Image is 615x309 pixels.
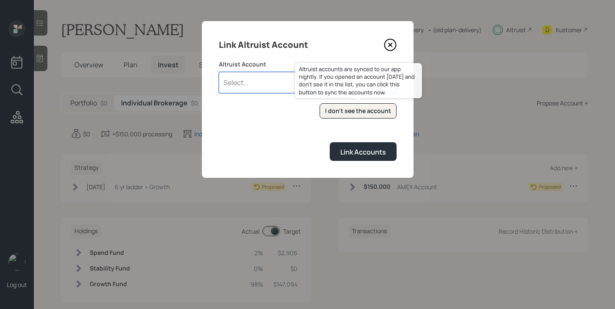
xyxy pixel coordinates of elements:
[330,142,397,160] button: Link Accounts
[219,38,308,52] h4: Link Altruist Account
[325,107,391,115] div: I don't see the account
[223,78,248,87] div: Select...
[219,60,397,69] label: Altruist Account
[320,103,397,119] button: I don't see the account
[340,147,386,157] div: Link Accounts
